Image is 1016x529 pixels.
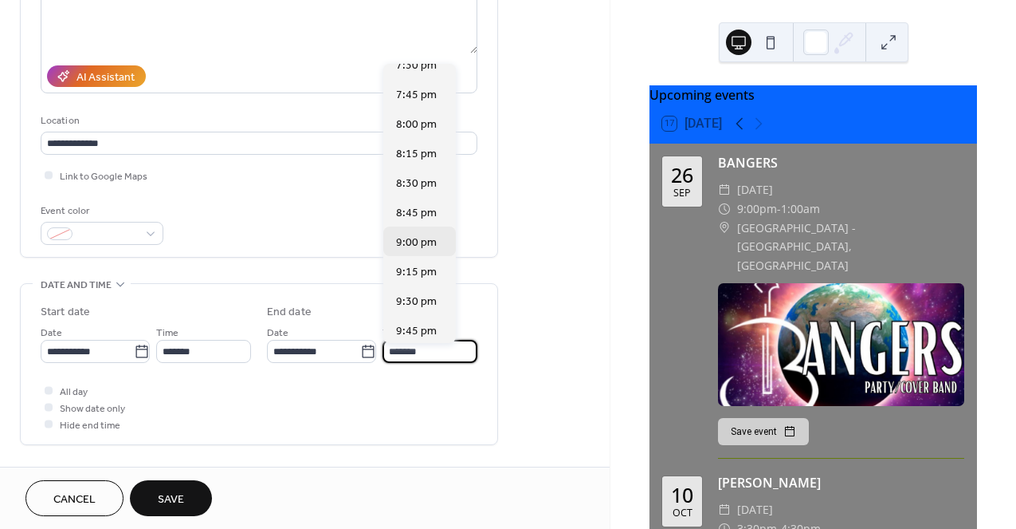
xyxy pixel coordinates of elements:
[60,168,147,185] span: Link to Google Maps
[60,401,125,417] span: Show date only
[777,199,781,219] span: -
[781,199,820,219] span: 1:00am
[718,180,731,199] div: ​
[718,500,731,519] div: ​
[671,165,693,185] div: 26
[396,87,437,104] span: 7:45 pm
[718,418,809,445] button: Save event
[25,480,124,516] button: Cancel
[649,85,977,105] div: Upcoming events
[156,325,178,341] span: Time
[737,500,773,519] span: [DATE]
[76,69,135,86] div: AI Assistant
[396,235,437,251] span: 9:00 pm
[267,304,312,321] div: End date
[41,113,474,129] div: Location
[60,384,88,401] span: All day
[673,188,691,199] div: Sep
[41,203,160,219] div: Event color
[396,294,437,310] span: 9:30 pm
[396,57,437,74] span: 7:30 pm
[737,199,777,219] span: 9:00pm
[718,473,964,492] div: [PERSON_NAME]
[673,508,692,519] div: Oct
[267,325,288,341] span: Date
[718,199,731,219] div: ​
[396,116,437,133] span: 8:00 pm
[396,176,437,192] span: 8:30 pm
[47,65,146,87] button: AI Assistant
[718,153,964,172] div: BANGERS
[41,304,90,321] div: Start date
[60,417,120,434] span: Hide end time
[737,219,964,275] span: [GEOGRAPHIC_DATA] - [GEOGRAPHIC_DATA], [GEOGRAPHIC_DATA]
[671,485,693,505] div: 10
[718,219,731,238] div: ​
[396,146,437,163] span: 8:15 pm
[41,325,62,341] span: Date
[396,264,437,281] span: 9:15 pm
[382,325,405,341] span: Time
[41,277,112,294] span: Date and time
[737,180,773,199] span: [DATE]
[41,464,125,481] span: Recurring event
[53,491,96,508] span: Cancel
[130,480,212,516] button: Save
[396,323,437,340] span: 9:45 pm
[158,491,184,508] span: Save
[396,205,437,222] span: 8:45 pm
